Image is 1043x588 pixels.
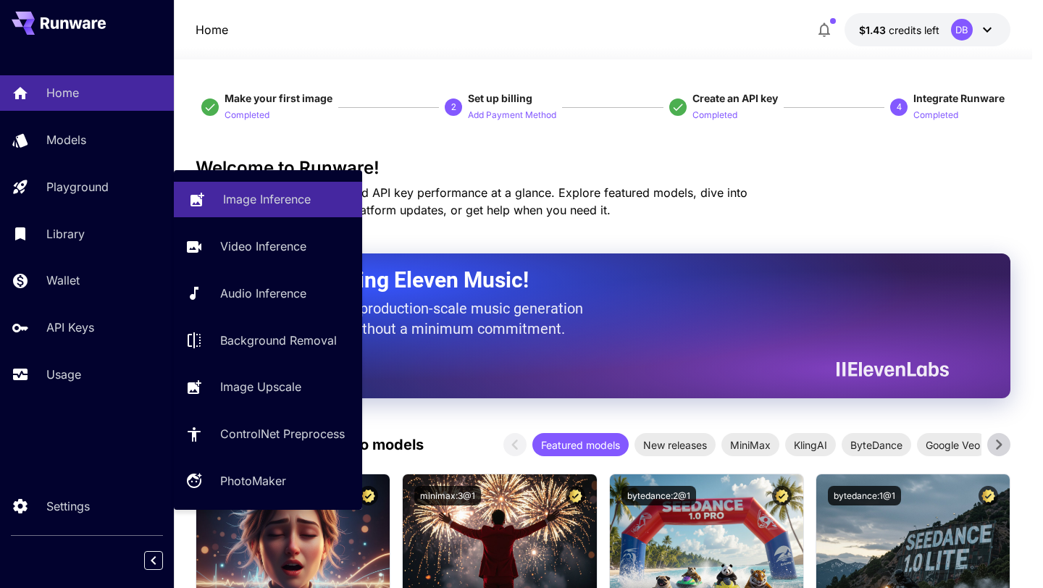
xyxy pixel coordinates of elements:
span: $1.43 [859,24,889,36]
span: Set up billing [468,92,532,104]
p: Library [46,225,85,243]
p: Image Inference [223,190,311,208]
h3: Welcome to Runware! [196,158,1011,178]
button: Certified Model – Vetted for best performance and includes a commercial license. [566,486,585,505]
nav: breadcrumb [196,21,228,38]
span: Check out your usage stats and API key performance at a glance. Explore featured models, dive int... [196,185,747,217]
a: PhotoMaker [174,463,362,499]
button: $1.43112 [845,13,1010,46]
button: bytedance:2@1 [621,486,696,505]
a: Video Inference [174,229,362,264]
a: Image Upscale [174,369,362,405]
p: Home [196,21,228,38]
p: Completed [692,109,737,122]
p: Add Payment Method [468,109,556,122]
p: 4 [897,101,902,114]
div: $1.43112 [859,22,939,38]
p: Image Upscale [220,378,301,395]
p: API Keys [46,319,94,336]
span: ByteDance [842,437,911,453]
p: Background Removal [220,332,337,349]
button: Collapse sidebar [144,551,163,570]
button: Certified Model – Vetted for best performance and includes a commercial license. [979,486,998,505]
span: Integrate Runware [913,92,1005,104]
span: credits left [889,24,939,36]
a: ControlNet Preprocess [174,416,362,452]
p: Completed [913,109,958,122]
span: Make your first image [225,92,332,104]
button: bytedance:1@1 [828,486,901,505]
span: Google Veo [917,437,989,453]
p: The only way to get production-scale music generation from Eleven Labs without a minimum commitment. [232,298,594,339]
a: Image Inference [174,182,362,217]
p: Completed [225,109,269,122]
p: Playground [46,178,109,196]
p: Home [46,84,79,101]
h2: Now Supporting Eleven Music! [232,266,939,294]
button: minimax:3@1 [414,486,481,505]
a: Background Removal [174,322,362,358]
p: ControlNet Preprocess [220,425,345,442]
p: Wallet [46,272,80,289]
span: New releases [634,437,716,453]
span: MiniMax [721,437,779,453]
button: Certified Model – Vetted for best performance and includes a commercial license. [772,486,792,505]
span: Featured models [532,437,629,453]
p: Models [46,131,86,148]
div: Collapse sidebar [155,547,174,574]
p: Usage [46,366,81,383]
p: Audio Inference [220,285,306,302]
span: KlingAI [785,437,836,453]
button: Certified Model – Vetted for best performance and includes a commercial license. [359,486,378,505]
p: PhotoMaker [220,472,286,490]
p: 2 [451,101,456,114]
span: Create an API key [692,92,778,104]
p: Settings [46,497,90,515]
p: Video Inference [220,238,306,255]
a: Audio Inference [174,276,362,311]
div: DB [951,19,973,41]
